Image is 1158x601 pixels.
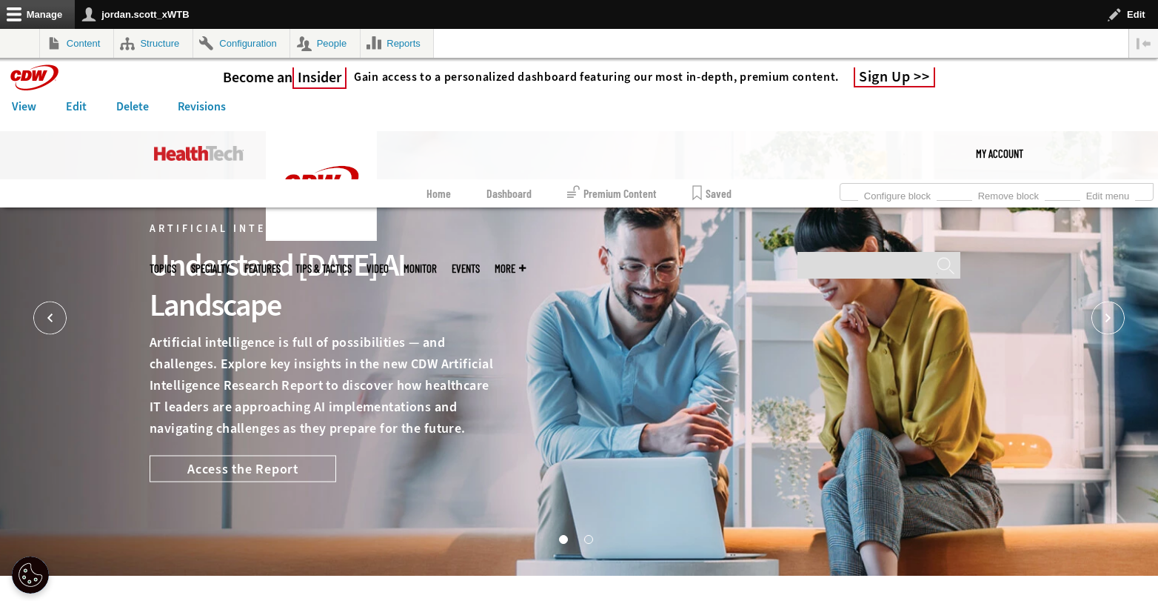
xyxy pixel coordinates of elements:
div: User menu [976,131,1023,176]
div: Cookie Settings [12,557,49,594]
a: Access the Report [150,456,336,482]
a: People [290,29,360,58]
a: Content [40,29,113,58]
a: Features [244,263,281,274]
img: Home [266,131,377,241]
a: Sign Up [854,67,935,87]
a: Tips & Tactics [295,263,352,274]
a: Configuration [193,29,289,58]
a: Revisions [166,96,238,118]
h4: Gain access to a personalized dashboard featuring our most in-depth, premium content. [354,70,839,84]
p: Artificial intelligence is full of possibilities — and challenges. Explore key insights in the ne... [150,332,493,439]
button: 2 of 2 [584,535,592,542]
a: Gain access to a personalized dashboard featuring our most in-depth, premium content. [347,70,839,84]
a: Delete [104,96,161,118]
button: Prev [33,302,67,335]
a: Configure block [858,186,937,202]
a: Remove block [972,186,1045,202]
a: Structure [114,29,193,58]
button: Next [1091,302,1125,335]
a: MonITor [404,263,437,274]
a: Home [426,179,451,207]
span: Insider [292,67,347,89]
a: Video [367,263,389,274]
a: Premium Content [567,179,657,207]
button: Open Preferences [12,557,49,594]
a: Edit [54,96,98,118]
a: Become anInsider [223,68,347,87]
span: Topics [150,263,176,274]
img: Home [154,146,244,161]
div: Understand [DATE] AI Landscape [150,245,493,325]
span: More [495,263,526,274]
a: Events [452,263,480,274]
a: Saved [692,179,732,207]
button: 1 of 2 [559,535,566,542]
a: Dashboard [486,179,532,207]
span: Specialty [191,263,230,274]
button: Vertical orientation [1129,29,1158,58]
a: CDW [266,229,377,245]
h3: Become an [223,68,347,87]
a: Edit menu [1080,186,1135,202]
a: Reports [361,29,434,58]
a: My Account [976,131,1023,176]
